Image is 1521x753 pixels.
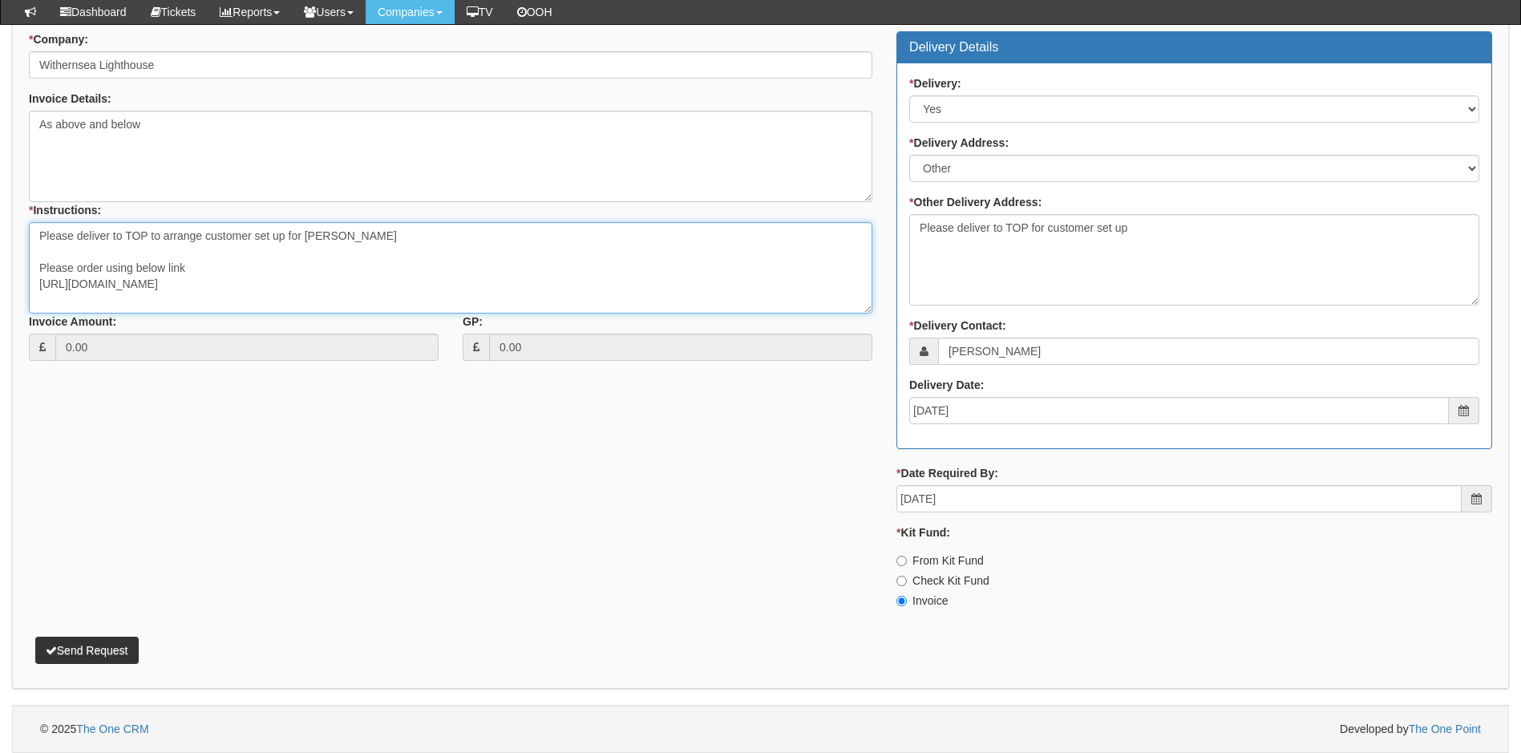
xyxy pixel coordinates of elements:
[29,91,111,107] label: Invoice Details:
[35,637,139,664] button: Send Request
[1340,721,1481,737] span: Developed by
[896,524,950,540] label: Kit Fund:
[896,556,907,566] input: From Kit Fund
[896,573,989,589] label: Check Kit Fund
[40,723,149,735] span: © 2025
[896,553,984,569] label: From Kit Fund
[909,75,961,91] label: Delivery:
[909,318,1006,334] label: Delivery Contact:
[909,135,1009,151] label: Delivery Address:
[29,31,88,47] label: Company:
[896,465,998,481] label: Date Required By:
[76,723,148,735] a: The One CRM
[909,194,1042,210] label: Other Delivery Address:
[29,202,101,218] label: Instructions:
[29,314,116,330] label: Invoice Amount:
[896,596,907,606] input: Invoice
[1409,723,1481,735] a: The One Point
[909,40,1479,55] h3: Delivery Details
[463,314,483,330] label: GP:
[896,593,948,609] label: Invoice
[909,377,984,393] label: Delivery Date:
[896,576,907,586] input: Check Kit Fund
